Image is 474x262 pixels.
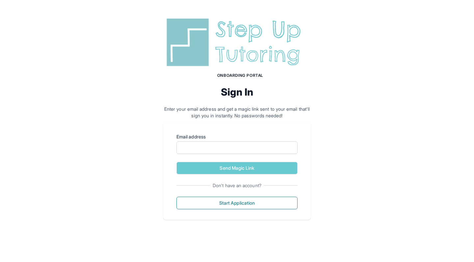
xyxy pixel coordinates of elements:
[163,86,311,98] h2: Sign In
[163,16,311,69] img: Step Up Tutoring horizontal logo
[210,182,264,189] span: Don't have an account?
[176,197,298,209] button: Start Application
[163,106,311,119] p: Enter your email address and get a magic link sent to your email that'll sign you in instantly. N...
[176,133,298,140] label: Email address
[170,73,311,78] h1: Onboarding Portal
[176,162,298,174] button: Send Magic Link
